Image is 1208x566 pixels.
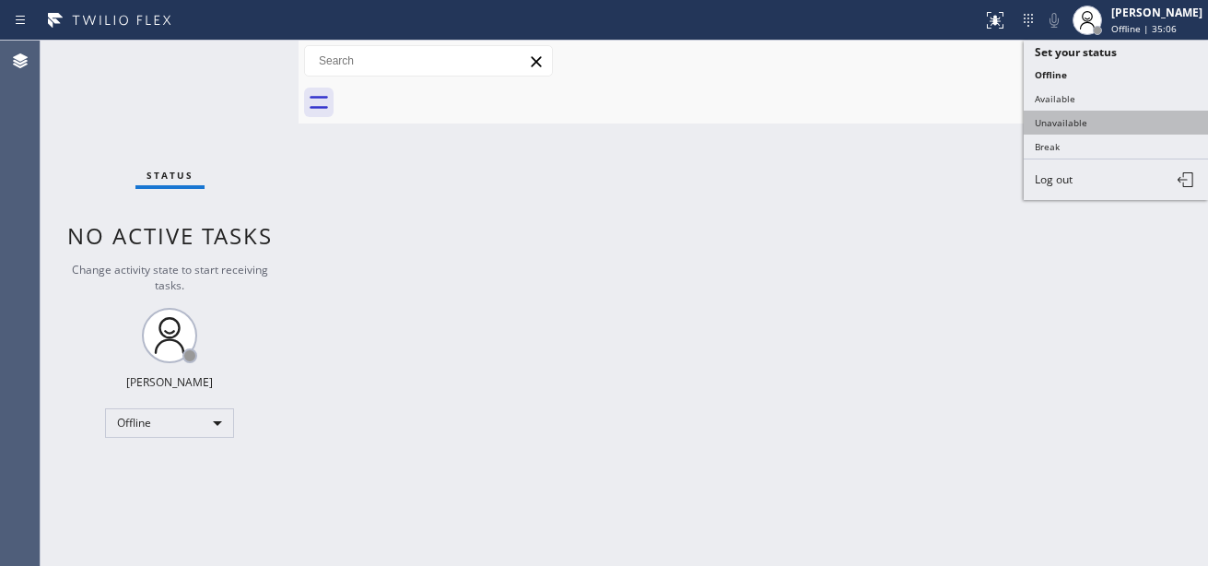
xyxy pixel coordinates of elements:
[1111,22,1177,35] span: Offline | 35:06
[147,169,194,182] span: Status
[72,262,268,293] span: Change activity state to start receiving tasks.
[1041,7,1067,33] button: Mute
[105,408,234,438] div: Offline
[1111,5,1202,20] div: [PERSON_NAME]
[67,220,273,251] span: No active tasks
[126,374,213,390] div: [PERSON_NAME]
[305,46,552,76] input: Search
